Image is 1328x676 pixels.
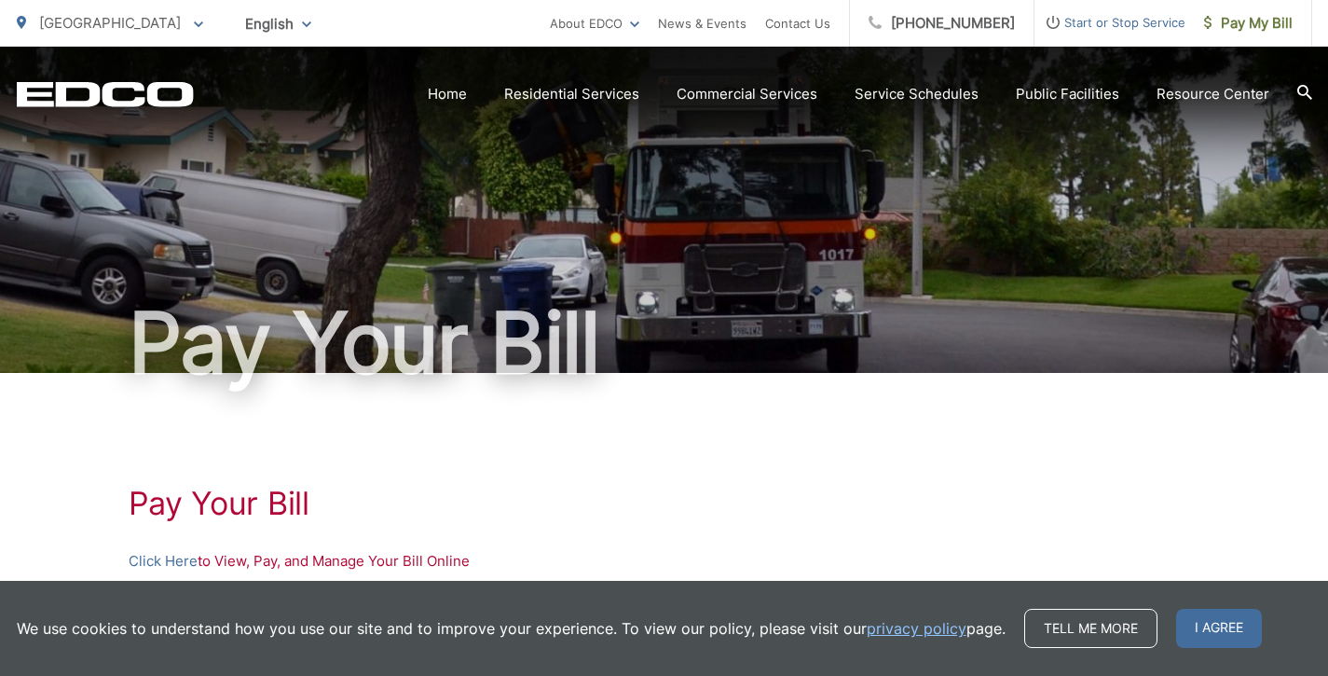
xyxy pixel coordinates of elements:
[1024,609,1157,648] a: Tell me more
[550,12,639,34] a: About EDCO
[1016,83,1119,105] a: Public Facilities
[658,12,746,34] a: News & Events
[677,83,817,105] a: Commercial Services
[39,14,181,32] span: [GEOGRAPHIC_DATA]
[504,83,639,105] a: Residential Services
[765,12,830,34] a: Contact Us
[428,83,467,105] a: Home
[855,83,979,105] a: Service Schedules
[17,297,1312,390] h1: Pay Your Bill
[867,617,966,640] a: privacy policy
[17,81,194,107] a: EDCD logo. Return to the homepage.
[17,617,1006,640] p: We use cookies to understand how you use our site and to improve your experience. To view our pol...
[129,485,1200,522] h1: Pay Your Bill
[1176,609,1262,648] span: I agree
[1157,83,1269,105] a: Resource Center
[1204,12,1293,34] span: Pay My Bill
[231,7,325,40] span: English
[129,550,1200,573] p: to View, Pay, and Manage Your Bill Online
[129,550,198,573] a: Click Here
